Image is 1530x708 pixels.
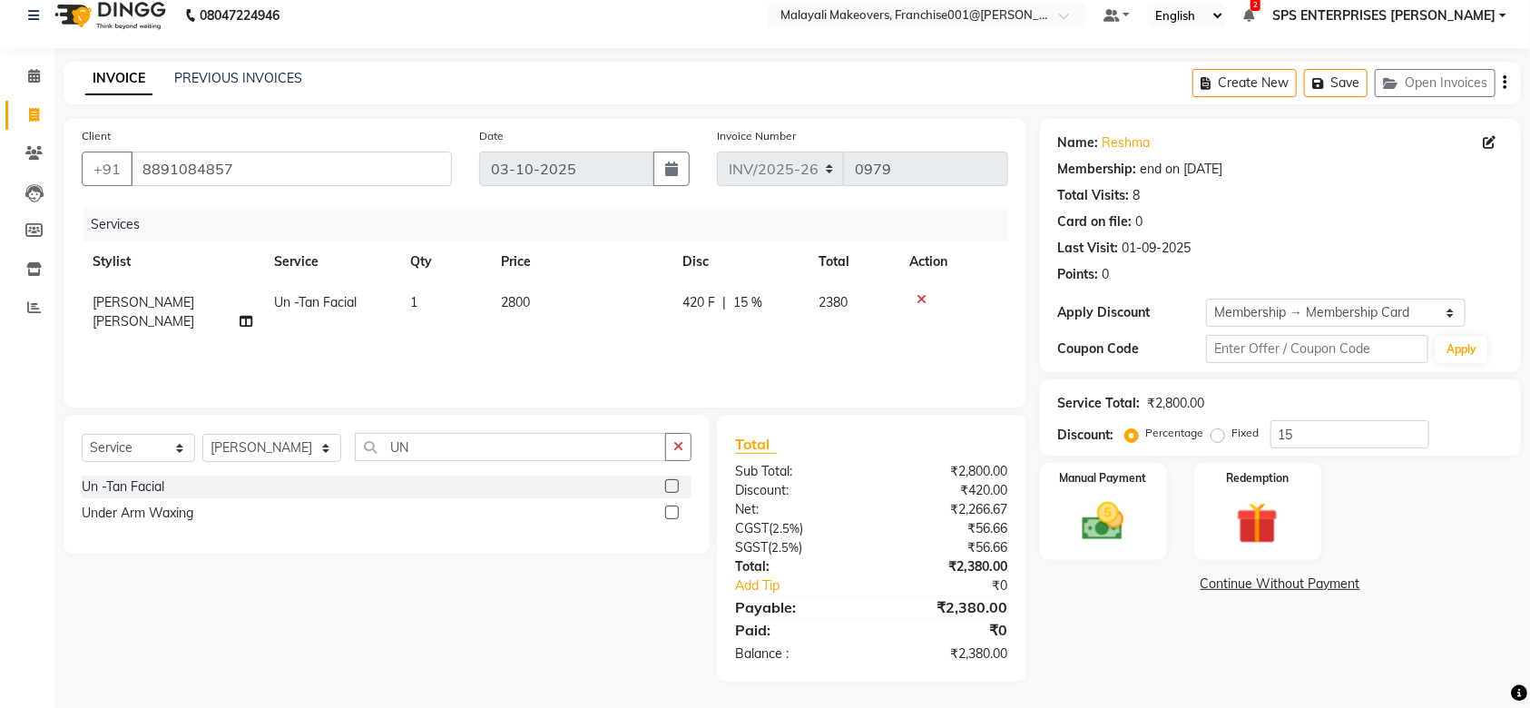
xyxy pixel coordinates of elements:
[721,619,871,641] div: Paid:
[871,519,1021,538] div: ₹56.66
[1058,394,1141,413] div: Service Total:
[1272,6,1496,25] span: SPS ENTERPRISES [PERSON_NAME]
[871,619,1021,641] div: ₹0
[721,481,871,500] div: Discount:
[85,63,152,95] a: INVOICE
[1044,575,1517,594] a: Continue Without Payment
[871,538,1021,557] div: ₹56.66
[871,644,1021,664] div: ₹2,380.00
[735,520,769,536] span: CGST
[871,557,1021,576] div: ₹2,380.00
[1058,160,1137,179] div: Membership:
[82,152,132,186] button: +91
[1058,212,1133,231] div: Card on file:
[819,294,848,310] span: 2380
[722,293,726,312] span: |
[721,538,871,557] div: ( )
[721,462,871,481] div: Sub Total:
[733,293,762,312] span: 15 %
[721,519,871,538] div: ( )
[263,241,399,282] th: Service
[274,294,357,310] span: Un -Tan Facial
[93,294,194,329] span: [PERSON_NAME] [PERSON_NAME]
[501,294,530,310] span: 2800
[1243,7,1254,24] a: 2
[721,596,871,618] div: Payable:
[1148,394,1205,413] div: ₹2,800.00
[1103,133,1151,152] a: Reshma
[1375,69,1496,97] button: Open Invoices
[721,557,871,576] div: Total:
[174,70,302,86] a: PREVIOUS INVOICES
[410,294,417,310] span: 1
[682,293,715,312] span: 420 F
[1058,265,1099,284] div: Points:
[1146,425,1204,441] label: Percentage
[82,477,164,497] div: Un -Tan Facial
[1060,470,1147,487] label: Manual Payment
[808,241,898,282] th: Total
[871,481,1021,500] div: ₹420.00
[1058,133,1099,152] div: Name:
[772,521,799,536] span: 2.5%
[355,433,666,461] input: Search or Scan
[82,504,193,523] div: Under Arm Waxing
[82,241,263,282] th: Stylist
[1206,335,1428,363] input: Enter Offer / Coupon Code
[898,241,1008,282] th: Action
[82,128,111,144] label: Client
[131,152,452,186] input: Search by Name/Mobile/Email/Code
[1223,497,1291,549] img: _gift.svg
[1058,339,1206,359] div: Coupon Code
[871,596,1021,618] div: ₹2,380.00
[1058,426,1114,445] div: Discount:
[771,540,799,555] span: 2.5%
[479,128,504,144] label: Date
[1069,497,1137,546] img: _cash.svg
[1058,239,1119,258] div: Last Visit:
[871,500,1021,519] div: ₹2,266.67
[1136,212,1143,231] div: 0
[1103,265,1110,284] div: 0
[1304,69,1368,97] button: Save
[1058,303,1206,322] div: Apply Discount
[735,435,777,454] span: Total
[83,208,1022,241] div: Services
[717,128,796,144] label: Invoice Number
[1226,470,1289,487] label: Redemption
[721,644,871,664] div: Balance :
[871,462,1021,481] div: ₹2,800.00
[1436,336,1487,363] button: Apply
[1192,69,1297,97] button: Create New
[735,539,768,556] span: SGST
[1058,186,1130,205] div: Total Visits:
[721,500,871,519] div: Net:
[897,576,1022,595] div: ₹0
[1232,425,1260,441] label: Fixed
[1133,186,1141,205] div: 8
[1123,239,1192,258] div: 01-09-2025
[1141,160,1223,179] div: end on [DATE]
[672,241,808,282] th: Disc
[490,241,672,282] th: Price
[399,241,490,282] th: Qty
[721,576,897,595] a: Add Tip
